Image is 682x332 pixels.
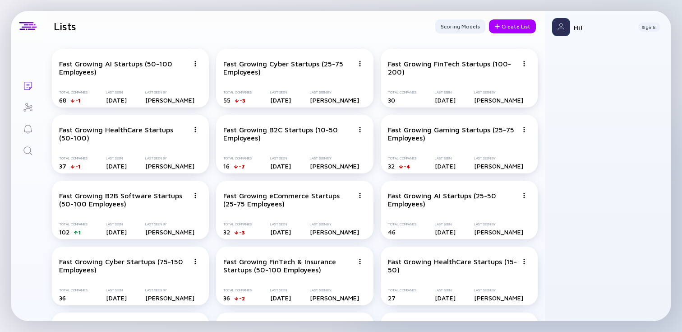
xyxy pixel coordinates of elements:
div: [PERSON_NAME] [145,162,194,170]
div: Fast Growing FinTech Startups (100-200) [388,60,518,76]
div: -3 [240,97,245,104]
div: [DATE] [270,162,291,170]
div: Last Seen [106,90,127,94]
img: Menu [357,61,363,66]
div: Fast Growing HealthCare Startups (50-100) [59,126,189,142]
img: Menu [521,193,527,198]
a: Reminders [11,117,45,139]
div: Last Seen [435,288,456,292]
span: 36 [223,294,230,302]
div: Last Seen [270,288,291,292]
div: Last Seen By [145,90,194,94]
div: [DATE] [106,228,127,236]
div: [DATE] [106,162,127,170]
div: Last Seen By [145,288,194,292]
div: [PERSON_NAME] [310,96,359,104]
div: Last Seen By [310,222,359,226]
div: Last Seen [106,156,127,160]
div: Last Seen [270,222,291,226]
div: -1 [75,97,80,104]
div: Last Seen [435,90,456,94]
div: -7 [239,163,245,170]
div: Last Seen [106,222,127,226]
div: Fast Growing B2B Software Startups (50-100 Employees) [59,192,189,208]
span: 68 [59,96,66,104]
div: [DATE] [435,162,456,170]
div: [DATE] [106,294,127,302]
div: Total Companies [223,288,252,292]
a: Investor Map [11,96,45,117]
span: 37 [59,162,66,170]
span: 16 [223,162,230,170]
div: Last Seen By [310,288,359,292]
img: Menu [193,61,198,66]
div: Fast Growing AI Startups (50-100 Employees) [59,60,189,76]
div: [PERSON_NAME] [145,96,194,104]
img: Menu [193,127,198,132]
div: Total Companies [388,288,416,292]
div: Fast Growing Cyber Startups (25-75 Employees) [223,60,353,76]
div: [PERSON_NAME] [474,228,523,236]
div: Last Seen By [145,156,194,160]
div: Fast Growing AI Startups (25-50 Employees) [388,192,518,208]
div: [PERSON_NAME] [310,162,359,170]
h1: Lists [54,20,76,33]
div: [DATE] [106,96,127,104]
div: -4 [404,163,410,170]
div: Fast Growing HealthCare Startups (15-50) [388,257,518,274]
img: Profile Picture [552,18,570,36]
div: [DATE] [435,96,456,104]
div: Last Seen [106,288,127,292]
div: Last Seen By [310,90,359,94]
div: Fast Growing Gaming Startups (25-75 Employees) [388,126,518,142]
div: Fast Growing FinTech & Insurance Startups (50-100 Employees) [223,257,353,274]
div: Total Companies [59,156,88,160]
span: 30 [388,96,395,104]
div: 1 [78,229,81,236]
div: Total Companies [59,288,88,292]
div: Total Companies [59,90,88,94]
a: Search [11,139,45,161]
img: Menu [521,127,527,132]
div: -1 [75,163,80,170]
div: Fast Growing eCommerce Startups (25-75 Employees) [223,192,353,208]
div: Last Seen By [310,156,359,160]
div: Last Seen [435,222,456,226]
button: Sign In [638,23,660,32]
div: [PERSON_NAME] [474,96,523,104]
div: Last Seen [270,90,291,94]
div: Fast Growing B2C Startups (10-50 Employees) [223,126,353,142]
div: [PERSON_NAME] [310,294,359,302]
img: Menu [521,259,527,264]
img: Menu [193,259,198,264]
div: [PERSON_NAME] [145,228,194,236]
img: Menu [521,61,527,66]
div: Last Seen By [474,90,523,94]
div: Last Seen By [474,156,523,160]
img: Menu [357,193,363,198]
button: Create List [489,19,536,33]
button: Scoring Models [435,19,485,33]
div: -2 [239,295,245,302]
div: Total Companies [388,90,416,94]
span: 36 [59,294,66,302]
div: Total Companies [59,222,88,226]
a: Lists [11,74,45,96]
div: Last Seen [435,156,456,160]
div: Total Companies [388,222,416,226]
div: Last Seen [270,156,291,160]
span: 46 [388,228,396,236]
img: Menu [193,193,198,198]
div: [PERSON_NAME] [145,294,194,302]
div: [DATE] [435,294,456,302]
img: Menu [357,259,363,264]
div: Hi! [574,23,631,31]
img: Menu [357,127,363,132]
div: Total Companies [223,156,252,160]
div: Last Seen By [145,222,194,226]
div: [DATE] [435,228,456,236]
div: Fast Growing Cyber Startups (75-150 Employees) [59,257,189,274]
